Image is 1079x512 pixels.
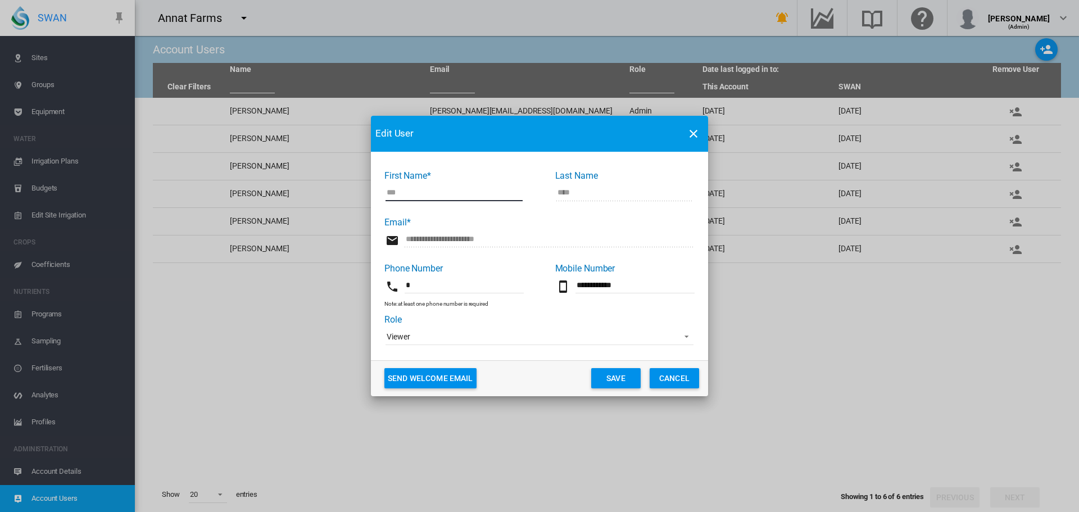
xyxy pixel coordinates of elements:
button: Send Welcome Email [384,368,477,388]
label: Email* [384,217,410,228]
button: Save [591,368,641,388]
label: Mobile Number [555,263,615,274]
button: icon-close [682,123,705,145]
md-dialog: First Name* ... [371,116,708,396]
md-icon: icon-cellphone [556,280,570,293]
md-icon: icon-close [687,127,700,141]
label: First Name* [384,170,431,181]
label: Role [384,314,402,325]
label: Phone Number [384,263,443,274]
md-icon: icon-phone [386,280,399,293]
button: Cancel [650,368,699,388]
div: Viewer [387,332,410,341]
span: Edit User [375,127,414,141]
label: Last Name [555,170,598,181]
md-icon: icon-email [386,234,399,247]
